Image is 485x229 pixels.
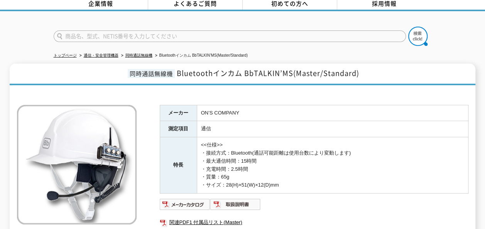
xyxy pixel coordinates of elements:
[177,68,359,78] span: Bluetoothインカム BbTALKIN’MS(Master/Standard)
[84,53,118,57] a: 通信・安全管理機器
[210,198,261,210] img: 取扱説明書
[128,69,175,78] span: 同時通話無線機
[197,137,468,194] td: <<仕様>> ・接続方式：Bluetooth(通話可能距離は使用台数により変動します) ・最大通信時間：15時間 ・充電時間：2.5時間 ・質量：65g ・サイズ：28(H)×51(W)×12(...
[54,53,77,57] a: トップページ
[197,105,468,121] td: ON’S COMPANY
[17,105,137,224] img: Bluetoothインカム BbTALKIN’MS(Master/Standard)
[160,121,197,137] th: 測定項目
[160,203,210,209] a: メーカーカタログ
[197,121,468,137] td: 通信
[408,27,428,46] img: btn_search.png
[160,105,197,121] th: メーカー
[125,53,152,57] a: 同時通話無線機
[160,217,468,227] a: 関連PDF1 付属品リスト(Master)
[154,52,248,60] li: Bluetoothインカム BbTALKIN’MS(Master/Standard)
[54,30,406,42] input: 商品名、型式、NETIS番号を入力してください
[160,198,210,210] img: メーカーカタログ
[160,137,197,194] th: 特長
[210,203,261,209] a: 取扱説明書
